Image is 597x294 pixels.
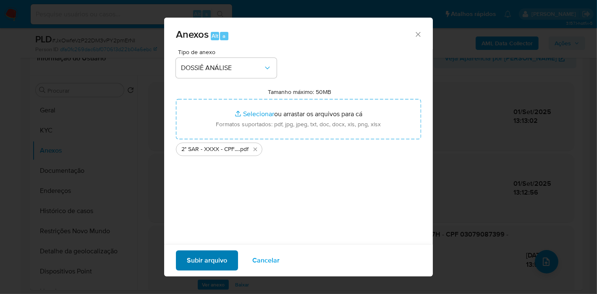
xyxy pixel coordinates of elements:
[223,32,225,40] span: a
[187,251,227,270] span: Subir arquivo
[212,32,218,40] span: Alt
[176,27,209,42] span: Anexos
[181,145,239,154] span: 2° SAR - XXXX - CPF 03079087399 - [PERSON_NAME] [PERSON_NAME] [PERSON_NAME]
[414,30,422,38] button: Fechar
[250,144,260,154] button: Excluir 2° SAR - XXXX - CPF 03079087399 - JORGE ANTONIO DA SILVA FREITAS.pdf
[176,250,238,271] button: Subir arquivo
[268,88,332,96] label: Tamanho máximo: 50MB
[241,250,291,271] button: Cancelar
[239,145,249,154] span: .pdf
[252,251,280,270] span: Cancelar
[176,58,277,78] button: DOSSIÊ ANÁLISE
[181,64,263,72] span: DOSSIÊ ANÁLISE
[176,139,421,156] ul: Arquivos selecionados
[178,49,279,55] span: Tipo de anexo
